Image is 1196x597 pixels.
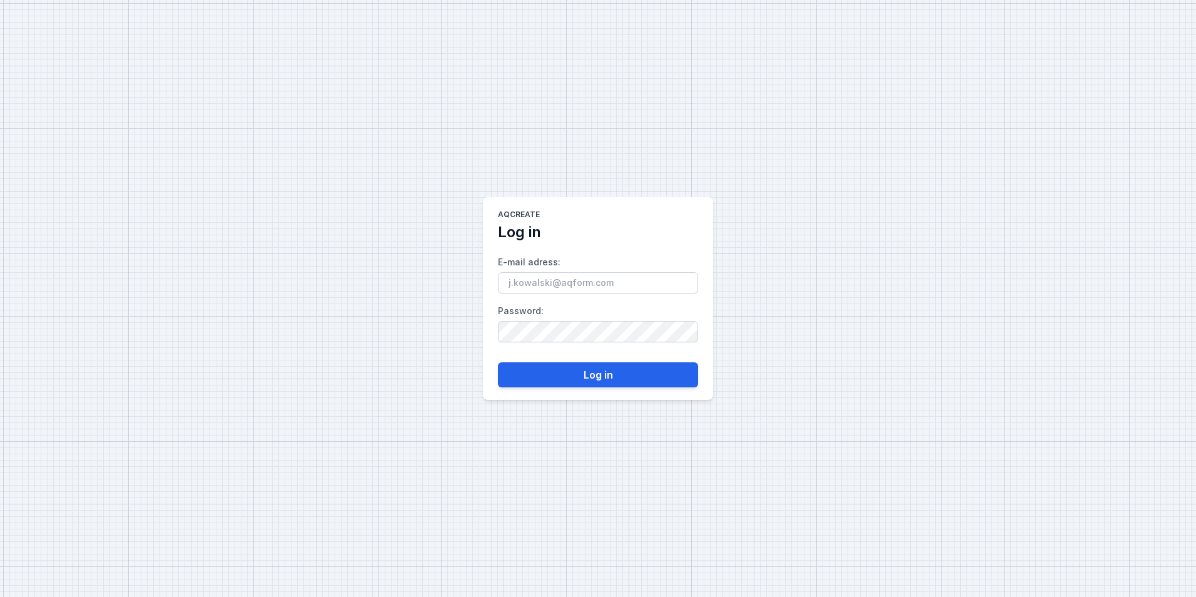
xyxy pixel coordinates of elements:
[498,252,698,293] label: E-mail adress :
[498,210,540,222] h1: AQcreate
[498,222,541,242] h2: Log in
[498,301,698,342] label: Password :
[498,272,698,293] input: E-mail adress:
[498,362,698,387] button: Log in
[498,321,698,342] input: Password:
